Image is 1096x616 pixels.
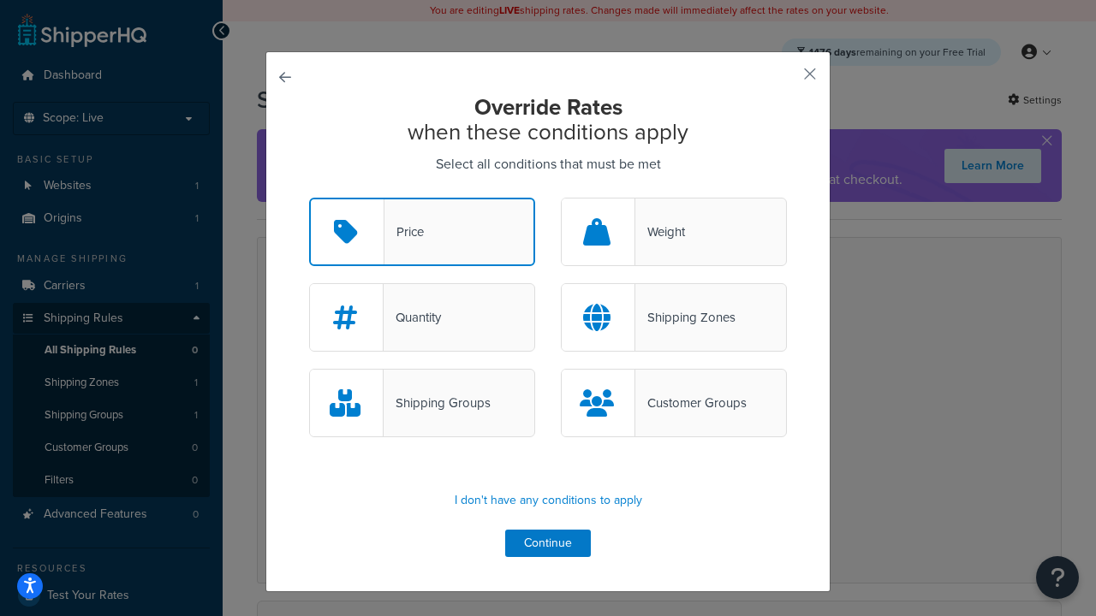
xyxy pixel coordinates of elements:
[309,152,787,176] p: Select all conditions that must be met
[309,489,787,512] p: I don't have any conditions to apply
[635,391,747,415] div: Customer Groups
[384,305,441,329] div: Quantity
[384,220,424,244] div: Price
[384,391,491,415] div: Shipping Groups
[474,91,622,123] strong: Override Rates
[635,305,736,329] div: Shipping Zones
[309,95,787,144] h2: when these conditions apply
[505,530,591,557] button: Continue
[635,220,685,244] div: Weight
